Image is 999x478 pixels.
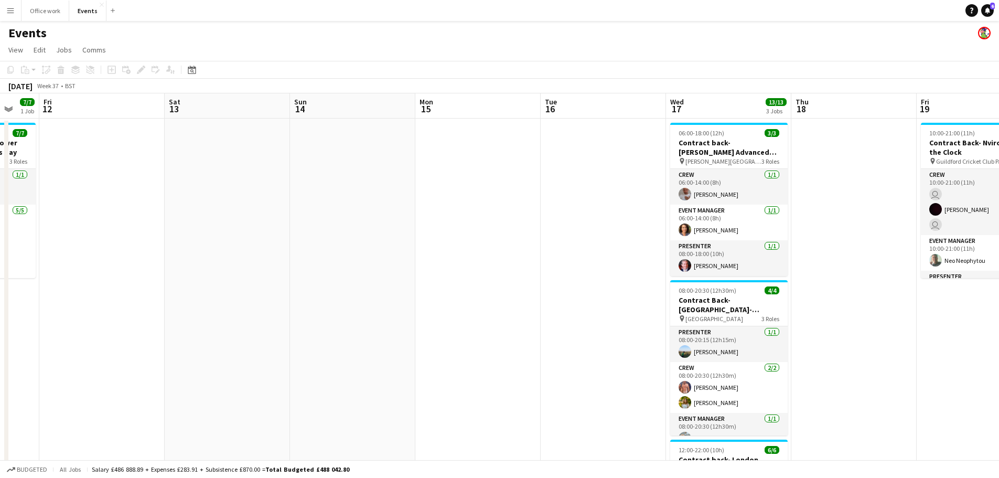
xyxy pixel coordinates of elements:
app-user-avatar: Event Team [978,27,991,39]
h1: Events [8,25,47,41]
a: Edit [29,43,50,57]
a: Comms [78,43,110,57]
span: View [8,45,23,55]
span: Edit [34,45,46,55]
span: Budgeted [17,466,47,473]
a: 6 [981,4,994,17]
span: All jobs [58,465,83,473]
button: Budgeted [5,464,49,475]
button: Events [69,1,106,21]
span: Jobs [56,45,72,55]
span: Comms [82,45,106,55]
a: Jobs [52,43,76,57]
div: [DATE] [8,81,33,91]
button: Office work [22,1,69,21]
div: Salary £486 888.89 + Expenses £283.91 + Subsistence £870.00 = [92,465,349,473]
div: BST [65,82,76,90]
span: Total Budgeted £488 042.80 [265,465,349,473]
span: 6 [990,3,995,9]
a: View [4,43,27,57]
